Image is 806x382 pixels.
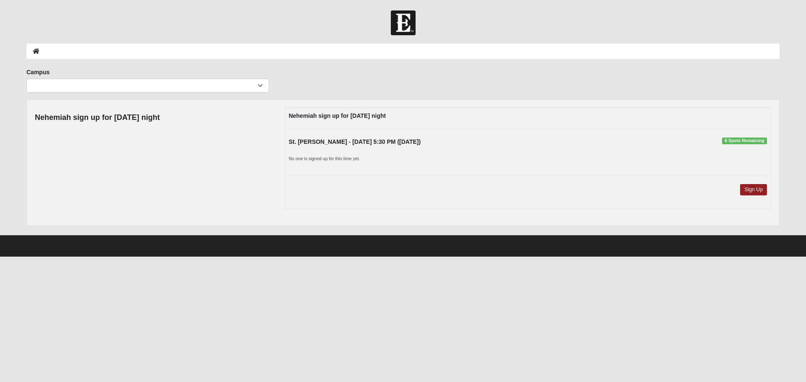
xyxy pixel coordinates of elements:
[289,138,421,145] strong: St. [PERSON_NAME] - [DATE] 5:30 PM ([DATE])
[289,156,360,161] small: No one is signed up for this time yet.
[740,184,767,195] a: Sign Up
[391,10,416,35] img: Church of Eleven22 Logo
[35,113,160,122] h4: Nehemiah sign up for [DATE] night
[289,112,386,119] strong: Nehemiah sign up for [DATE] night
[26,68,50,76] label: Campus
[722,138,767,144] span: 6 Spots Remaining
